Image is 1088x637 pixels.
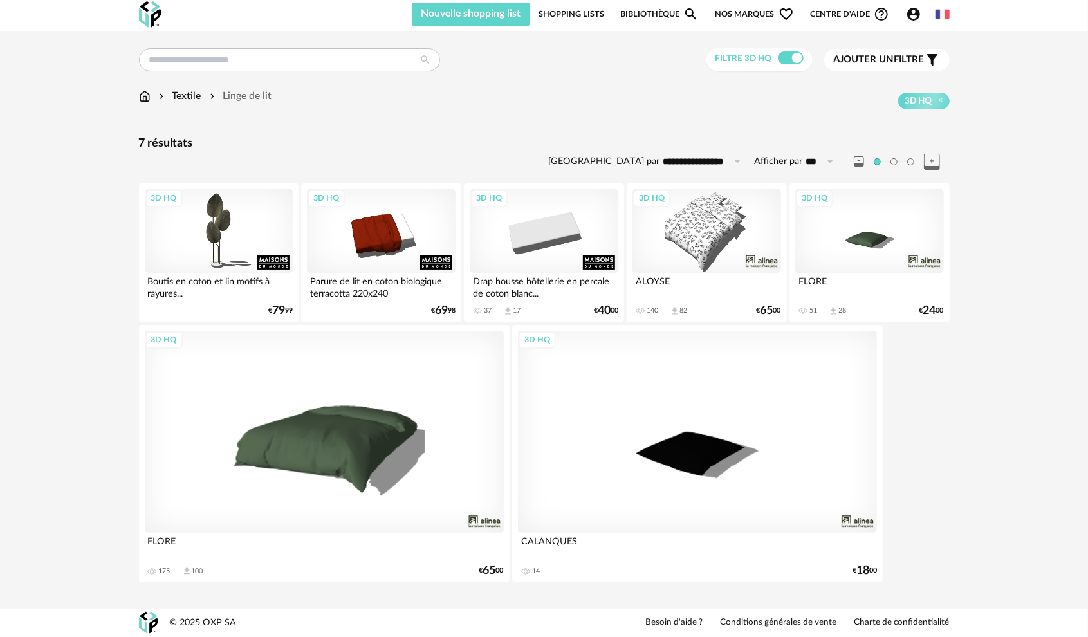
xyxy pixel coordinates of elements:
[923,306,936,315] span: 24
[829,306,838,316] span: Download icon
[647,306,658,315] div: 140
[936,7,950,21] img: fr
[755,156,803,168] label: Afficher par
[834,55,894,64] span: Ajouter un
[856,566,869,575] span: 18
[412,3,531,26] button: Nouvelle shopping list
[470,273,618,299] div: Drap housse hôtellerie en percale de coton blanc...
[539,3,604,26] a: Shopping Lists
[192,567,203,576] div: 100
[919,306,944,315] div: € 00
[139,612,158,634] img: OXP
[503,306,513,316] span: Download icon
[170,617,237,629] div: © 2025 OXP SA
[272,306,285,315] span: 79
[532,567,540,576] div: 14
[139,1,161,28] img: OXP
[139,325,510,582] a: 3D HQ FLORE 175 Download icon 100 €6500
[513,306,521,315] div: 17
[139,89,151,104] img: svg+xml;base64,PHN2ZyB3aWR0aD0iMTYiIGhlaWdodD0iMTciIHZpZXdCb3g9IjAgMCAxNiAxNyIgZmlsbD0ibm9uZSIgeG...
[925,52,940,68] span: Filter icon
[156,89,167,104] img: svg+xml;base64,PHN2ZyB3aWR0aD0iMTYiIGhlaWdodD0iMTYiIHZpZXdCb3g9IjAgMCAxNiAxNiIgZmlsbD0ibm9uZSIgeG...
[484,306,492,315] div: 37
[464,183,623,322] a: 3D HQ Drap housse hôtellerie en percale de coton blanc... 37 Download icon 17 €4000
[145,190,183,207] div: 3D HQ
[795,273,943,299] div: FLORE
[182,566,192,576] span: Download icon
[646,617,703,629] a: Besoin d'aide ?
[874,6,889,22] span: Help Circle Outline icon
[834,53,925,66] span: filtre
[268,306,293,315] div: € 99
[905,95,932,107] span: 3D HQ
[483,566,496,575] span: 65
[853,566,877,575] div: € 00
[145,331,183,348] div: 3D HQ
[838,306,846,315] div: 28
[796,190,833,207] div: 3D HQ
[435,306,448,315] span: 69
[715,54,772,63] span: Filtre 3D HQ
[632,273,780,299] div: ALOYSE
[479,566,504,575] div: € 00
[683,6,699,22] span: Magnify icon
[824,49,950,71] button: Ajouter unfiltre Filter icon
[308,190,345,207] div: 3D HQ
[145,533,504,559] div: FLORE
[779,6,794,22] span: Heart Outline icon
[549,156,660,168] label: [GEOGRAPHIC_DATA] par
[679,306,687,315] div: 82
[598,306,611,315] span: 40
[512,325,883,582] a: 3D HQ CALANQUES 14 €1800
[620,3,699,26] a: BibliothèqueMagnify icon
[594,306,618,315] div: € 00
[139,183,299,322] a: 3D HQ Boutis en coton et lin motifs à rayures... €7999
[421,8,521,19] span: Nouvelle shopping list
[307,273,455,299] div: Parure de lit en coton biologique terracotta 220x240
[633,190,670,207] div: 3D HQ
[854,617,950,629] a: Charte de confidentialité
[518,533,877,559] div: CALANQUES
[809,306,817,315] div: 51
[431,306,456,315] div: € 98
[156,89,201,104] div: Textile
[721,617,837,629] a: Conditions générales de vente
[627,183,786,322] a: 3D HQ ALOYSE 140 Download icon 82 €6500
[139,136,950,151] div: 7 résultats
[159,567,171,576] div: 175
[715,3,794,26] span: Nos marques
[145,273,293,299] div: Boutis en coton et lin motifs à rayures...
[906,6,921,22] span: Account Circle icon
[810,6,889,22] span: Centre d'aideHelp Circle Outline icon
[906,6,927,22] span: Account Circle icon
[761,306,773,315] span: 65
[301,183,461,322] a: 3D HQ Parure de lit en coton biologique terracotta 220x240 €6998
[670,306,679,316] span: Download icon
[757,306,781,315] div: € 00
[519,331,556,348] div: 3D HQ
[789,183,949,322] a: 3D HQ FLORE 51 Download icon 28 €2400
[470,190,508,207] div: 3D HQ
